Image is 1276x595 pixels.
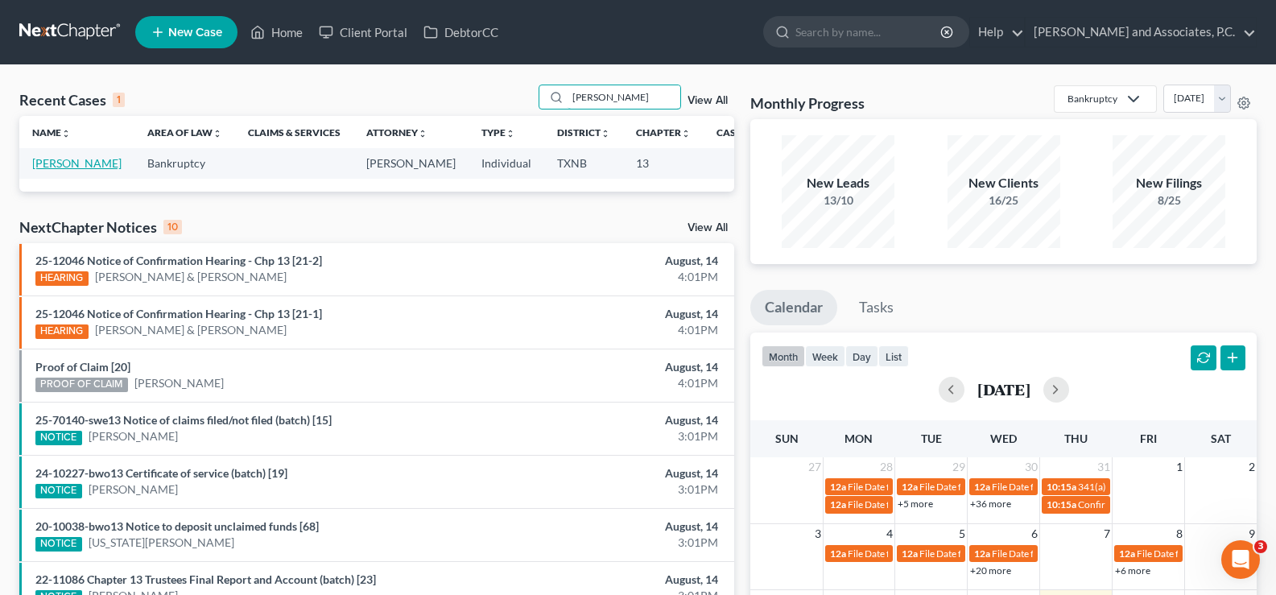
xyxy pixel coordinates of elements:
[636,126,691,138] a: Chapterunfold_more
[35,378,128,392] div: PROOF OF CLAIM
[848,498,1062,510] span: File Date for [PERSON_NAME] & [PERSON_NAME]
[957,524,967,543] span: 5
[681,129,691,138] i: unfold_more
[1221,540,1260,579] iframe: Intercom live chat
[544,148,623,178] td: TXNB
[948,174,1060,192] div: New Clients
[750,93,865,113] h3: Monthly Progress
[61,129,71,138] i: unfold_more
[623,148,704,178] td: 13
[147,126,222,138] a: Area of Lawunfold_more
[845,345,878,367] button: day
[830,547,846,560] span: 12a
[762,345,805,367] button: month
[1113,192,1225,209] div: 8/25
[35,572,376,586] a: 22-11086 Chapter 13 Trustees Final Report and Account (batch) [23]
[1247,457,1257,477] span: 2
[830,481,846,493] span: 12a
[1023,457,1039,477] span: 30
[1047,481,1076,493] span: 10:15a
[805,345,845,367] button: week
[782,174,894,192] div: New Leads
[89,481,178,498] a: [PERSON_NAME]
[502,465,718,481] div: August, 14
[1096,457,1112,477] span: 31
[481,126,515,138] a: Typeunfold_more
[35,537,82,552] div: NOTICE
[878,345,909,367] button: list
[970,564,1011,576] a: +20 more
[716,126,768,138] a: Case Nounfold_more
[415,18,506,47] a: DebtorCC
[502,322,718,338] div: 4:01PM
[1115,564,1150,576] a: +6 more
[1175,524,1184,543] span: 8
[506,129,515,138] i: unfold_more
[1140,432,1157,445] span: Fri
[992,481,1121,493] span: File Date for [PERSON_NAME]
[1113,174,1225,192] div: New Filings
[885,524,894,543] span: 4
[32,156,122,170] a: [PERSON_NAME]
[502,269,718,285] div: 4:01PM
[795,17,943,47] input: Search by name...
[951,457,967,477] span: 29
[502,306,718,322] div: August, 14
[35,431,82,445] div: NOTICE
[601,129,610,138] i: unfold_more
[311,18,415,47] a: Client Portal
[977,381,1030,398] h2: [DATE]
[919,547,1048,560] span: File Date for [PERSON_NAME]
[898,498,933,510] a: +5 more
[235,116,353,148] th: Claims & Services
[844,432,873,445] span: Mon
[95,322,287,338] a: [PERSON_NAME] & [PERSON_NAME]
[688,222,728,233] a: View All
[775,432,799,445] span: Sun
[921,432,942,445] span: Tue
[35,413,332,427] a: 25-70140-swe13 Notice of claims filed/not filed (batch) [15]
[366,126,427,138] a: Attorneyunfold_more
[568,85,680,109] input: Search by name...
[830,498,846,510] span: 12a
[1247,524,1257,543] span: 9
[848,481,1074,493] span: File Date for [PERSON_NAME][GEOGRAPHIC_DATA]
[1026,18,1256,47] a: [PERSON_NAME] and Associates, P.C.
[974,481,990,493] span: 12a
[902,481,918,493] span: 12a
[902,547,918,560] span: 12a
[502,428,718,444] div: 3:01PM
[502,253,718,269] div: August, 14
[502,375,718,391] div: 4:01PM
[1211,432,1231,445] span: Sat
[19,90,125,109] div: Recent Cases
[35,254,322,267] a: 25-12046 Notice of Confirmation Hearing - Chp 13 [21-2]
[688,95,728,106] a: View All
[353,148,469,178] td: [PERSON_NAME]
[878,457,894,477] span: 28
[848,547,977,560] span: File Date for [PERSON_NAME]
[89,428,178,444] a: [PERSON_NAME]
[1254,540,1267,553] span: 3
[750,290,837,325] a: Calendar
[213,129,222,138] i: unfold_more
[990,432,1017,445] span: Wed
[807,457,823,477] span: 27
[948,192,1060,209] div: 16/25
[782,192,894,209] div: 13/10
[418,129,427,138] i: unfold_more
[502,359,718,375] div: August, 14
[32,126,71,138] a: Nameunfold_more
[970,18,1024,47] a: Help
[502,481,718,498] div: 3:01PM
[35,307,322,320] a: 25-12046 Notice of Confirmation Hearing - Chp 13 [21-1]
[469,148,544,178] td: Individual
[35,466,287,480] a: 24-10227-bwo13 Certificate of service (batch) [19]
[970,498,1011,510] a: +36 more
[35,360,130,374] a: Proof of Claim [20]
[19,217,182,237] div: NextChapter Notices
[168,27,222,39] span: New Case
[844,290,908,325] a: Tasks
[502,519,718,535] div: August, 14
[113,93,125,107] div: 1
